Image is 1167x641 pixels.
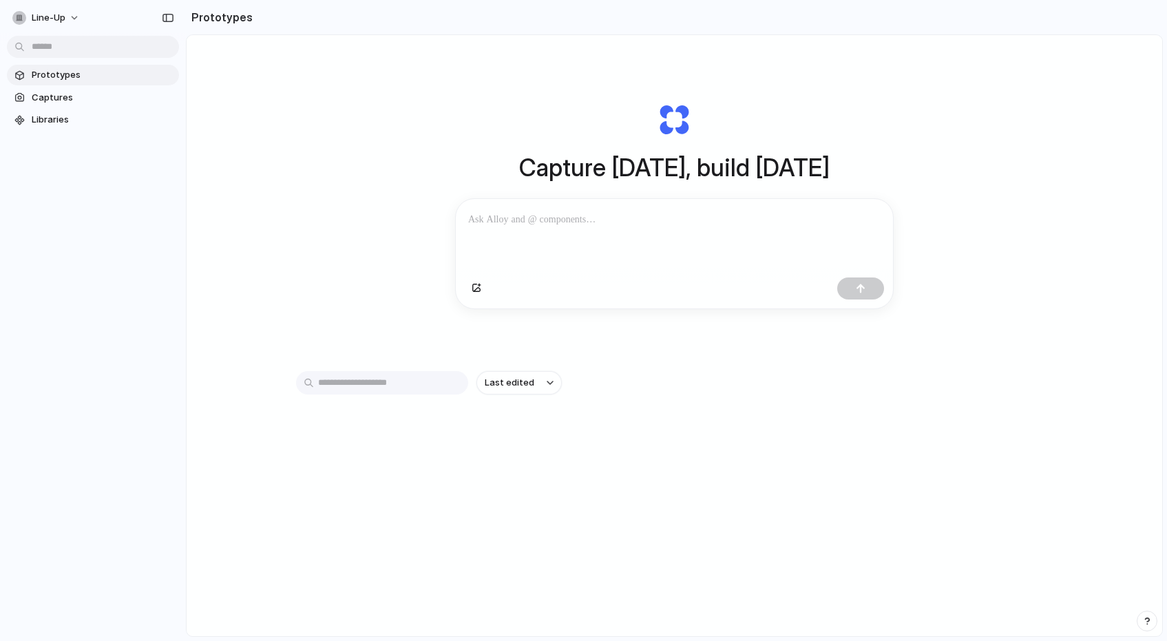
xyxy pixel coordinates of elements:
[476,371,562,395] button: Last edited
[186,9,253,25] h2: Prototypes
[7,7,87,29] button: Line-Up
[485,376,534,390] span: Last edited
[519,149,830,186] h1: Capture [DATE], build [DATE]
[7,87,179,108] a: Captures
[7,109,179,130] a: Libraries
[32,113,174,127] span: Libraries
[32,11,65,25] span: Line-Up
[7,65,179,85] a: Prototypes
[32,68,174,82] span: Prototypes
[32,91,174,105] span: Captures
